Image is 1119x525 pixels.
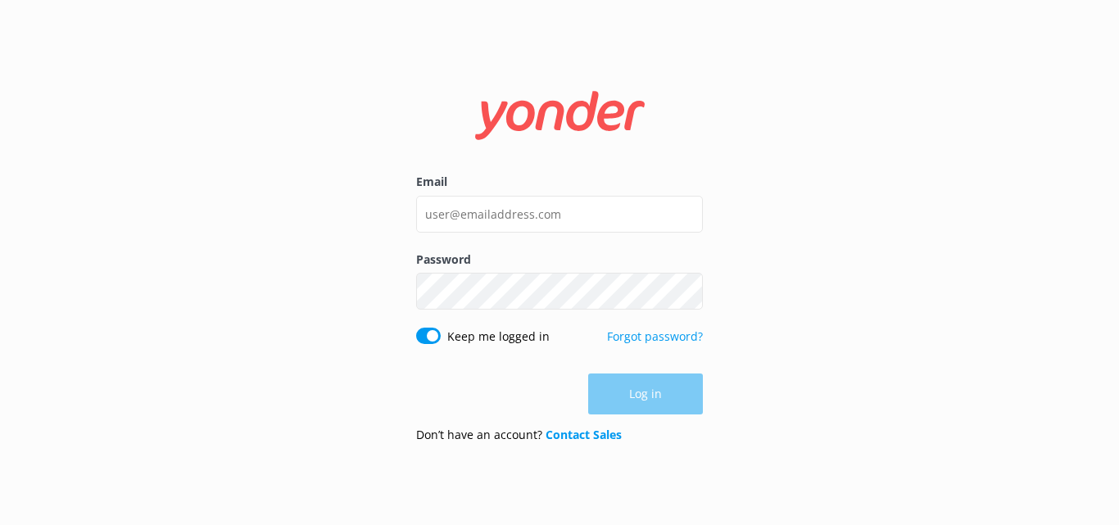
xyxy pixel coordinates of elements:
[447,328,550,346] label: Keep me logged in
[670,275,703,308] button: Show password
[416,251,703,269] label: Password
[607,328,703,344] a: Forgot password?
[416,196,703,233] input: user@emailaddress.com
[416,426,622,444] p: Don’t have an account?
[546,427,622,442] a: Contact Sales
[416,173,703,191] label: Email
